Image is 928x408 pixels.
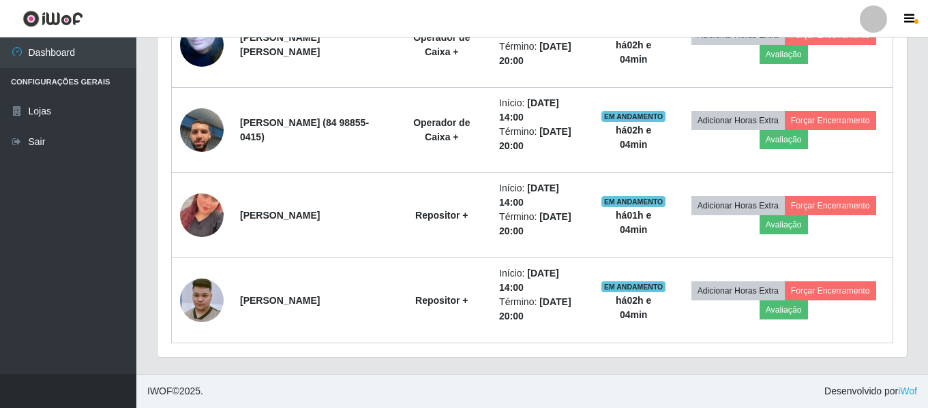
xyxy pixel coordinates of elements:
span: © 2025 . [147,384,203,398]
img: 1752607957253.jpeg [180,91,224,169]
span: IWOF [147,386,173,396]
strong: Repositor + [415,295,468,306]
span: EM ANDAMENTO [601,196,666,207]
li: Início: [499,266,584,295]
button: Forçar Encerramento [785,111,876,130]
a: iWof [898,386,917,396]
button: Avaliação [760,45,808,64]
li: Início: [499,96,584,125]
strong: [PERSON_NAME] (84 98855-0415) [240,117,369,142]
strong: [PERSON_NAME] [240,210,320,221]
strong: Operador de Caixa + [413,117,470,142]
button: Forçar Encerramento [785,281,876,300]
img: CoreUI Logo [23,10,83,27]
span: EM ANDAMENTO [601,111,666,122]
time: [DATE] 14:00 [499,97,559,123]
strong: há 01 h e 04 min [616,210,651,235]
li: Término: [499,125,584,153]
li: Término: [499,40,584,68]
img: 1759061799414.jpeg [180,262,224,339]
button: Forçar Encerramento [785,196,876,215]
strong: há 02 h e 04 min [616,40,651,65]
img: 1752261305174.jpeg [180,176,224,254]
button: Adicionar Horas Extra [691,281,785,300]
time: [DATE] 14:00 [499,183,559,208]
strong: Repositor + [415,210,468,221]
span: Desenvolvido por [824,384,917,398]
strong: [PERSON_NAME] [240,295,320,306]
li: Início: [499,181,584,210]
button: Adicionar Horas Extra [691,111,785,130]
strong: há 02 h e 04 min [616,295,651,320]
li: Término: [499,295,584,324]
button: Avaliação [760,130,808,149]
time: [DATE] 14:00 [499,268,559,293]
li: Término: [499,210,584,238]
button: Adicionar Horas Extra [691,196,785,215]
img: 1755972286092.jpeg [180,5,224,84]
button: Avaliação [760,215,808,234]
button: Avaliação [760,300,808,319]
strong: há 02 h e 04 min [616,125,651,150]
span: EM ANDAMENTO [601,281,666,292]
